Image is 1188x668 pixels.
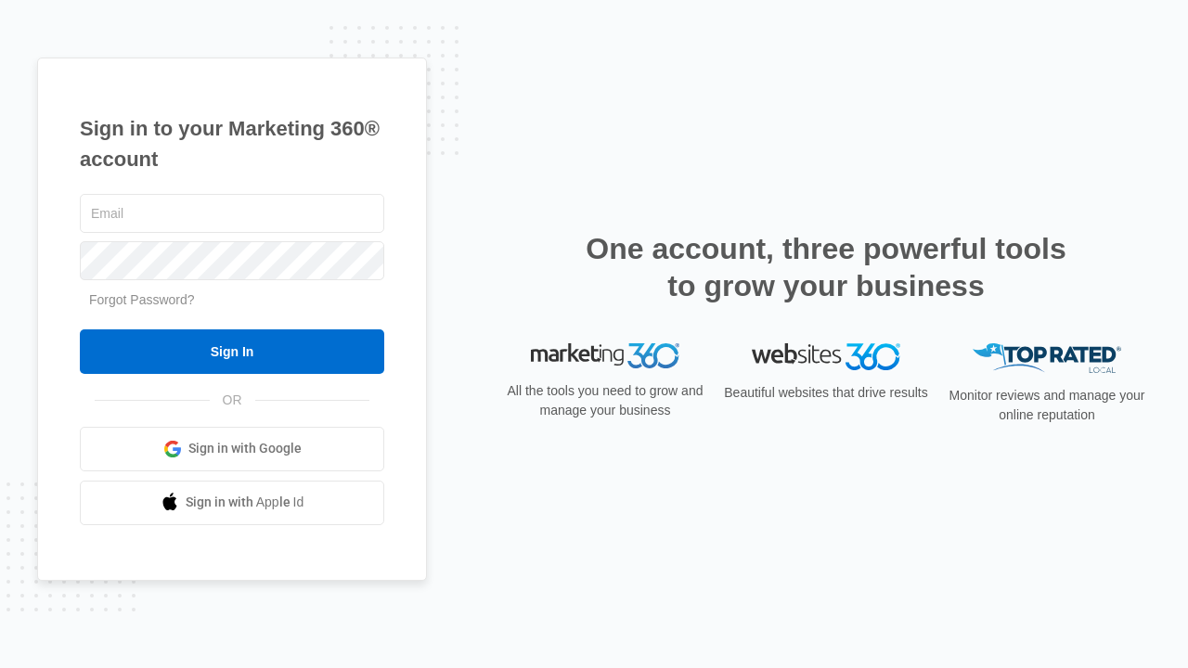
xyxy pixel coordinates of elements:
[80,113,384,174] h1: Sign in to your Marketing 360® account
[210,391,255,410] span: OR
[89,292,195,307] a: Forgot Password?
[501,381,709,420] p: All the tools you need to grow and manage your business
[80,329,384,374] input: Sign In
[80,481,384,525] a: Sign in with Apple Id
[80,427,384,471] a: Sign in with Google
[531,343,679,369] img: Marketing 360
[973,343,1121,374] img: Top Rated Local
[186,493,304,512] span: Sign in with Apple Id
[188,439,302,458] span: Sign in with Google
[80,194,384,233] input: Email
[752,343,900,370] img: Websites 360
[943,386,1151,425] p: Monitor reviews and manage your online reputation
[580,230,1072,304] h2: One account, three powerful tools to grow your business
[722,383,930,403] p: Beautiful websites that drive results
